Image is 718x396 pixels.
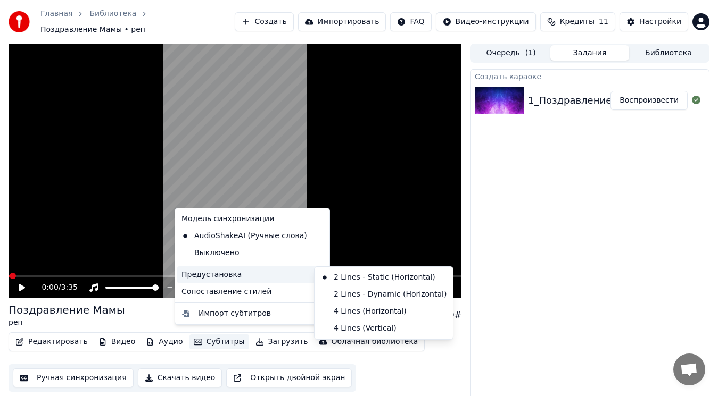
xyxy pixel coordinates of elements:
[390,12,431,31] button: FAQ
[42,282,58,293] span: 0:00
[177,283,327,300] div: Сопоставление стилей
[40,9,235,35] nav: breadcrumb
[11,334,92,349] button: Редактировать
[142,334,187,349] button: Аудио
[40,24,145,35] span: Поздравление Мамы • реп
[317,286,451,303] div: 2 Lines - Dynamic (Horizontal)
[317,303,451,320] div: 4 Lines (Horizontal)
[61,282,78,293] span: 3:35
[42,282,67,293] div: /
[317,269,451,286] div: 2 Lines - Static (Horizontal)
[89,9,136,19] a: Библиотека
[40,9,72,19] a: Главная
[251,334,312,349] button: Загрузить
[540,12,615,31] button: Кредиты11
[332,336,418,347] div: Облачная библиотека
[199,308,271,319] div: Импорт субтитров
[599,16,608,27] span: 11
[177,210,327,228] div: Модель синхронизации
[620,12,688,31] button: Настройки
[610,91,688,110] button: Воспроизвести
[472,45,550,61] button: Очередь
[298,12,386,31] button: Импортировать
[639,16,681,27] div: Настройки
[177,228,311,245] div: AudioShakeAI (Ручные слова)
[177,266,327,283] div: Предустановка
[448,309,461,322] div: D#
[673,353,705,385] a: Открытый чат
[550,45,629,61] button: Задания
[560,16,595,27] span: Кредиты
[177,245,327,262] div: Выключено
[317,320,451,337] div: 4 Lines (Vertical)
[226,368,352,387] button: Открыть двойной экран
[189,334,249,349] button: Субтитры
[9,11,30,32] img: youka
[471,70,709,82] div: Создать караоке
[528,93,672,108] div: 1_Поздравление Мамы (реп)
[9,302,125,317] div: Поздравление Мамы
[525,48,536,58] span: ( 1 )
[629,45,708,61] button: Библиотека
[235,12,293,31] button: Создать
[9,317,125,328] div: реп
[436,12,536,31] button: Видео-инструкции
[94,334,140,349] button: Видео
[138,368,222,387] button: Скачать видео
[13,368,134,387] button: Ручная синхронизация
